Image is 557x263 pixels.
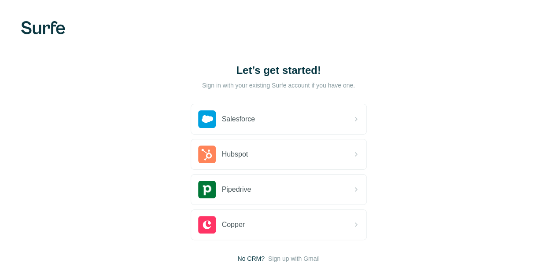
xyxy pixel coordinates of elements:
[222,149,248,160] span: Hubspot
[21,21,65,34] img: Surfe's logo
[198,216,216,234] img: copper's logo
[222,184,251,195] span: Pipedrive
[191,63,367,77] h1: Let’s get started!
[268,254,320,263] button: Sign up with Gmail
[198,146,216,163] img: hubspot's logo
[198,181,216,198] img: pipedrive's logo
[237,254,264,263] span: No CRM?
[202,81,355,90] p: Sign in with your existing Surfe account if you have one.
[222,219,245,230] span: Copper
[198,110,216,128] img: salesforce's logo
[222,114,255,124] span: Salesforce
